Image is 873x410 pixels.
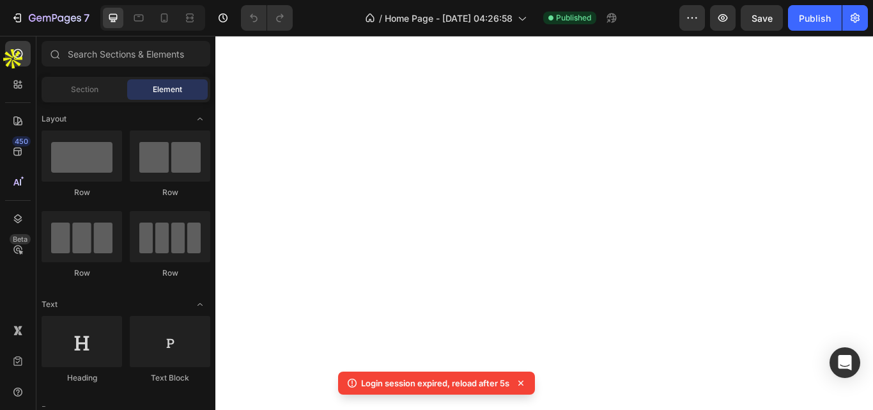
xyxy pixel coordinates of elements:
span: Text [42,299,58,310]
span: Layout [42,113,66,125]
span: Element [153,84,182,95]
span: Published [556,12,591,24]
div: Undo/Redo [241,5,293,31]
div: Row [130,267,210,279]
p: 7 [84,10,89,26]
span: Toggle open [190,109,210,129]
div: Heading [42,372,122,384]
span: Home Page - [DATE] 04:26:58 [385,12,513,25]
div: Open Intercom Messenger [830,347,860,378]
button: Publish [788,5,842,31]
iframe: Design area [215,36,873,410]
div: Beta [10,234,31,244]
span: Save [752,13,773,24]
p: Login session expired, reload after 5s [361,377,509,390]
div: Row [130,187,210,198]
span: Section [71,84,98,95]
div: Text Block [130,372,210,384]
div: Row [42,187,122,198]
button: 7 [5,5,95,31]
span: Toggle open [190,294,210,315]
button: Save [741,5,783,31]
div: Publish [799,12,831,25]
span: / [379,12,382,25]
div: Row [42,267,122,279]
div: 450 [12,136,31,146]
